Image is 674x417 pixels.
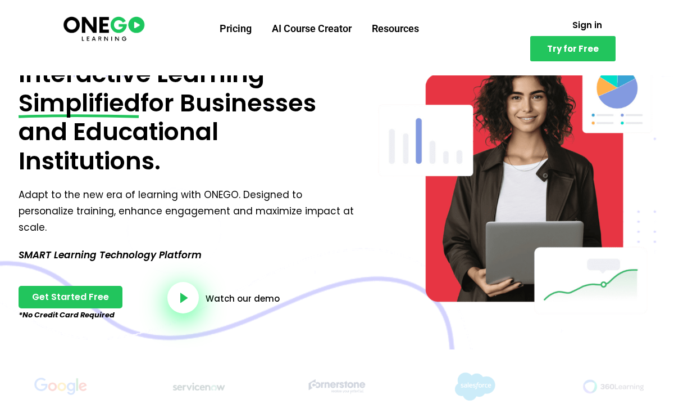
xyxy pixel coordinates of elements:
[19,247,358,263] p: SMART Learning Technology Platform
[559,14,616,36] a: Sign in
[362,14,429,43] a: Resources
[144,372,254,401] img: Title
[558,372,668,401] img: Title
[206,294,280,303] a: Watch our demo
[210,14,262,43] a: Pricing
[282,372,392,401] img: Title
[19,187,358,236] p: Adapt to the new era of learning with ONEGO. Designed to personalize training, enhance engagement...
[6,372,116,401] img: Title
[19,286,122,308] a: Get Started Free
[32,293,109,302] span: Get Started Free
[547,44,599,53] span: Try for Free
[19,89,140,118] span: Simplified
[19,86,316,178] span: for Businesses and Educational Institutions.
[572,21,602,29] span: Sign in
[420,372,530,401] img: Title
[19,310,115,320] em: *No Credit Card Required
[167,282,199,313] a: video-button
[262,14,362,43] a: AI Course Creator
[530,36,616,61] a: Try for Free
